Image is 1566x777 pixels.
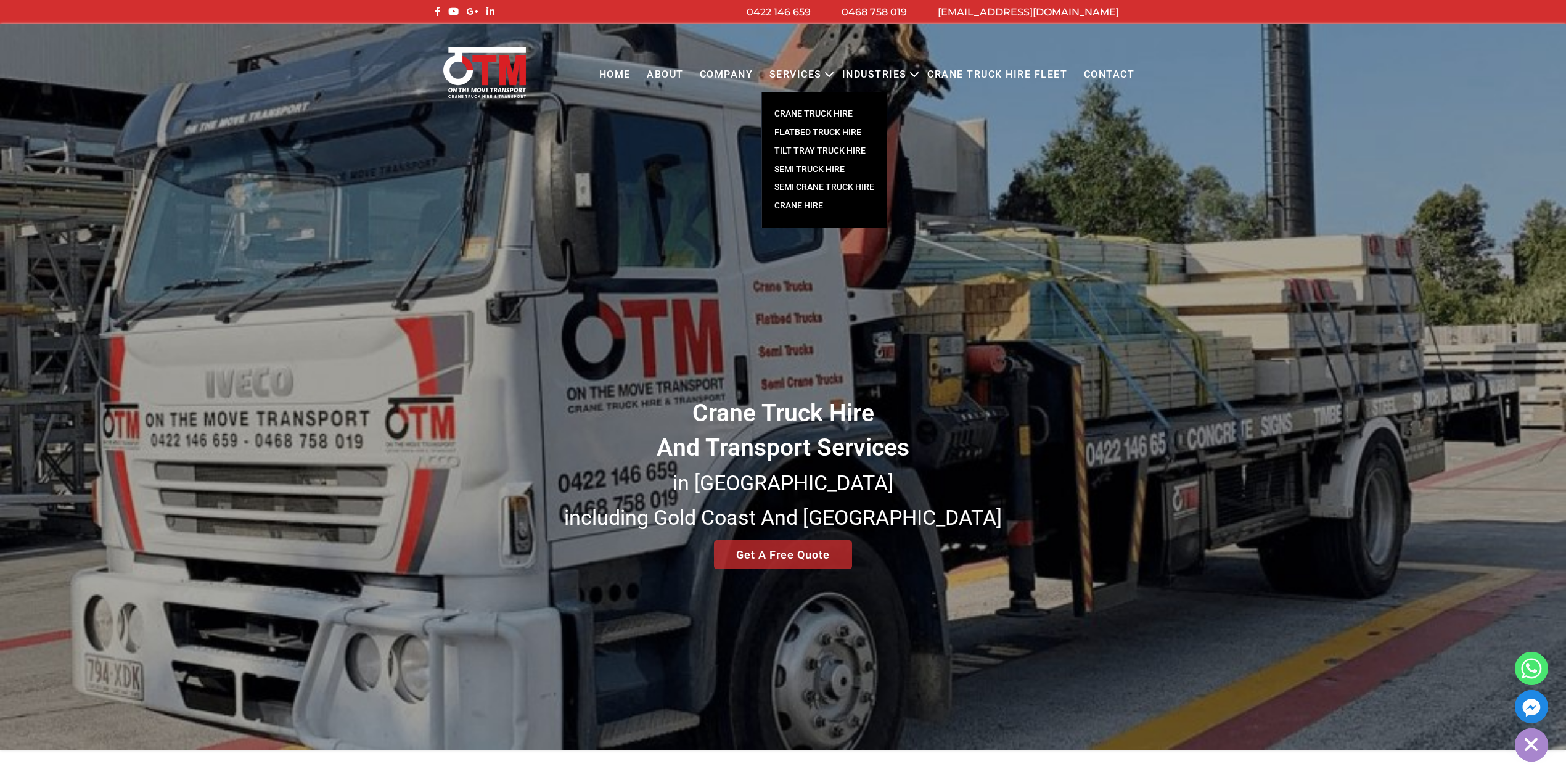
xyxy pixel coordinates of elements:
[762,178,887,197] a: SEMI CRANE TRUCK HIRE
[762,160,887,179] a: SEMI TRUCK HIRE
[762,142,887,160] a: TILT TRAY TRUCK HIRE
[842,6,907,18] a: 0468 758 019
[692,58,761,92] a: COMPANY
[919,58,1075,92] a: Crane Truck Hire Fleet
[591,58,638,92] a: Home
[761,58,830,92] a: Services
[747,6,811,18] a: 0422 146 659
[639,58,692,92] a: About
[564,471,1002,530] small: in [GEOGRAPHIC_DATA] including Gold Coast And [GEOGRAPHIC_DATA]
[834,58,915,92] a: Industries
[1075,58,1142,92] a: Contact
[762,197,887,215] a: Crane Hire
[1515,652,1548,685] a: Whatsapp
[938,6,1119,18] a: [EMAIL_ADDRESS][DOMAIN_NAME]
[1515,690,1548,723] a: Facebook_Messenger
[714,540,852,569] a: Get A Free Quote
[762,123,887,142] a: FLATBED TRUCK HIRE
[762,105,887,123] a: CRANE TRUCK HIRE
